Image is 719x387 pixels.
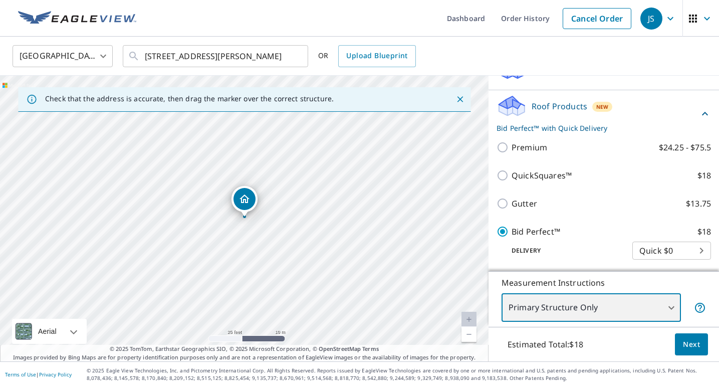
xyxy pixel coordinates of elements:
[461,312,476,327] a: Current Level 20, Zoom In Disabled
[338,45,415,67] a: Upload Blueprint
[500,333,591,355] p: Estimated Total: $18
[694,302,706,314] span: Your report will include only the primary structure on the property. For example, a detached gara...
[145,42,288,70] input: Search by address or latitude-longitude
[632,237,711,265] div: Quick $0
[110,345,379,353] span: © 2025 TomTom, Earthstar Geographics SIO, © 2025 Microsoft Corporation, ©
[231,186,258,217] div: Dropped pin, building 1, Residential property, 1105 W Mill St Butler, MO 64730
[596,103,608,111] span: New
[512,169,572,181] p: QuickSquares™
[5,371,36,378] a: Terms of Use
[12,319,87,344] div: Aerial
[497,123,699,133] p: Bid Perfect™ with Quick Delivery
[362,345,379,352] a: Terms
[497,246,632,255] p: Delivery
[512,226,560,238] p: Bid Perfect™
[35,319,60,344] div: Aerial
[318,45,416,67] div: OR
[5,371,72,377] p: |
[697,169,711,181] p: $18
[683,338,700,351] span: Next
[697,226,711,238] p: $18
[512,141,547,153] p: Premium
[512,198,537,210] p: Gutter
[502,277,706,289] p: Measurement Instructions
[532,100,587,112] p: Roof Products
[18,11,136,26] img: EV Logo
[39,371,72,378] a: Privacy Policy
[45,94,334,103] p: Check that the address is accurate, then drag the marker over the correct structure.
[502,294,681,322] div: Primary Structure Only
[497,94,711,133] div: Roof ProductsNewBid Perfect™ with Quick Delivery
[453,93,466,106] button: Close
[686,198,711,210] p: $13.75
[13,42,113,70] div: [GEOGRAPHIC_DATA]
[87,367,714,382] p: © 2025 Eagle View Technologies, Inc. and Pictometry International Corp. All Rights Reserved. Repo...
[346,50,407,62] span: Upload Blueprint
[659,141,711,153] p: $24.25 - $75.5
[640,8,662,30] div: JS
[319,345,361,352] a: OpenStreetMap
[461,327,476,342] a: Current Level 20, Zoom Out
[675,333,708,356] button: Next
[563,8,631,29] a: Cancel Order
